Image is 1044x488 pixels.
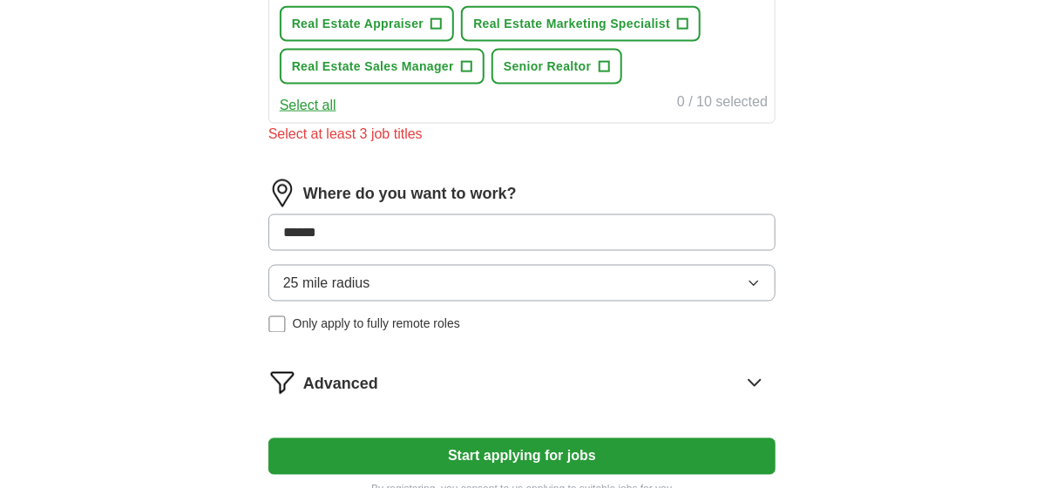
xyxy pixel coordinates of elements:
[268,124,776,145] div: Select at least 3 job titles
[280,6,455,42] button: Real Estate Appraiser
[293,315,460,334] span: Only apply to fully remote roles
[473,15,670,33] span: Real Estate Marketing Specialist
[504,58,592,76] span: Senior Realtor
[268,316,286,334] input: Only apply to fully remote roles
[461,6,701,42] button: Real Estate Marketing Specialist
[283,273,370,294] span: 25 mile radius
[491,49,622,85] button: Senior Realtor
[280,49,485,85] button: Real Estate Sales Manager
[303,182,517,206] label: Where do you want to work?
[268,265,776,302] button: 25 mile radius
[677,91,768,116] div: 0 / 10 selected
[280,95,336,116] button: Select all
[268,369,296,396] img: filter
[292,15,424,33] span: Real Estate Appraiser
[268,180,296,207] img: location.png
[303,373,378,396] span: Advanced
[292,58,454,76] span: Real Estate Sales Manager
[268,438,776,475] button: Start applying for jobs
